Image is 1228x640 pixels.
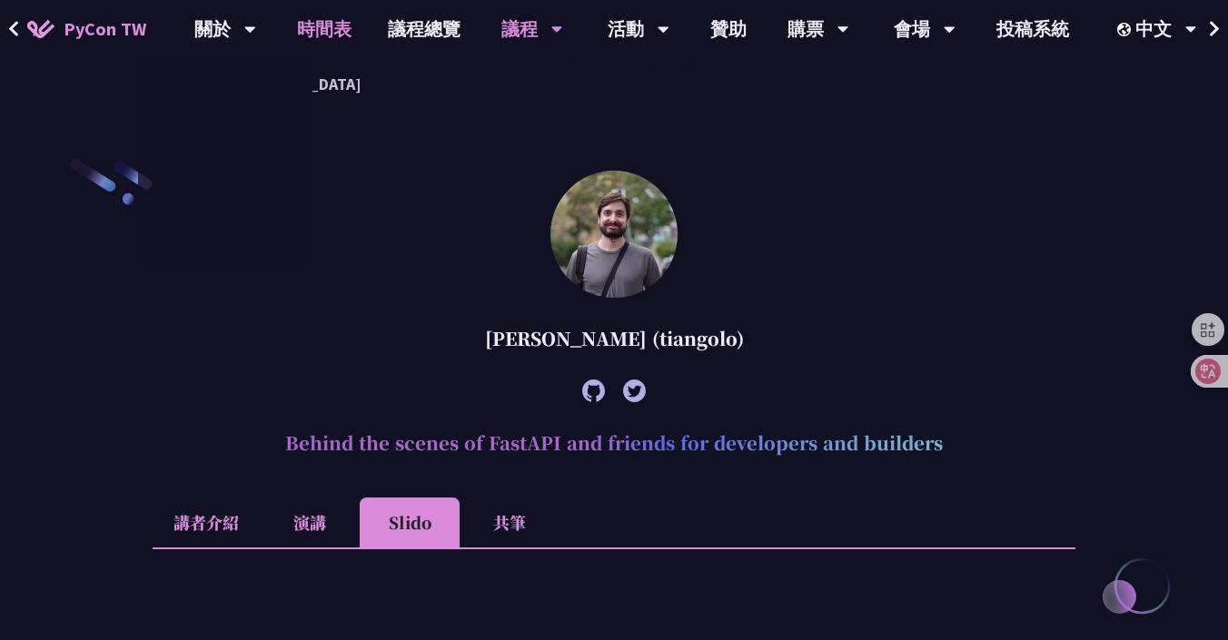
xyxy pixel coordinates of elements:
[460,497,560,547] li: 共筆
[153,497,260,547] li: 講者介紹
[1117,23,1135,36] img: Locale Icon
[550,171,678,298] img: Sebastián Ramírez (tiangolo)
[260,497,360,547] li: 演講
[153,416,1075,470] h2: Behind the scenes of FastAPI and friends for developers and builders
[360,497,460,547] li: Slido
[27,20,54,38] img: Home icon of PyCon TW 2025
[64,15,146,43] span: PyCon TW
[153,311,1075,366] div: [PERSON_NAME] (tiangolo)
[138,63,312,105] a: PyCon [GEOGRAPHIC_DATA]
[9,6,164,52] a: PyCon TW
